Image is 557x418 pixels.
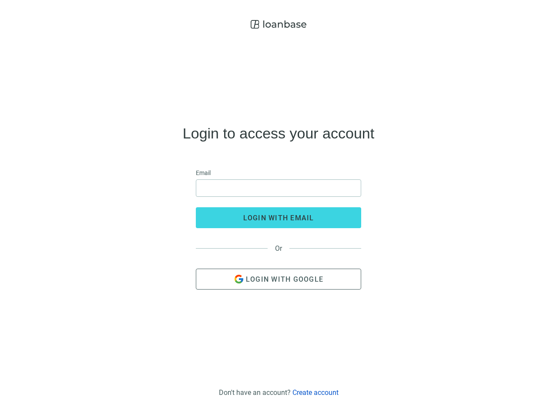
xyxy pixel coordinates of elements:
div: Don't have an account? [219,388,339,397]
span: Login with Google [246,275,323,283]
span: Email [196,168,211,178]
a: Create account [292,388,339,397]
h4: Login to access your account [183,126,374,140]
span: Or [268,244,289,253]
span: login with email [243,214,314,222]
button: Login with Google [196,269,361,290]
button: login with email [196,207,361,228]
